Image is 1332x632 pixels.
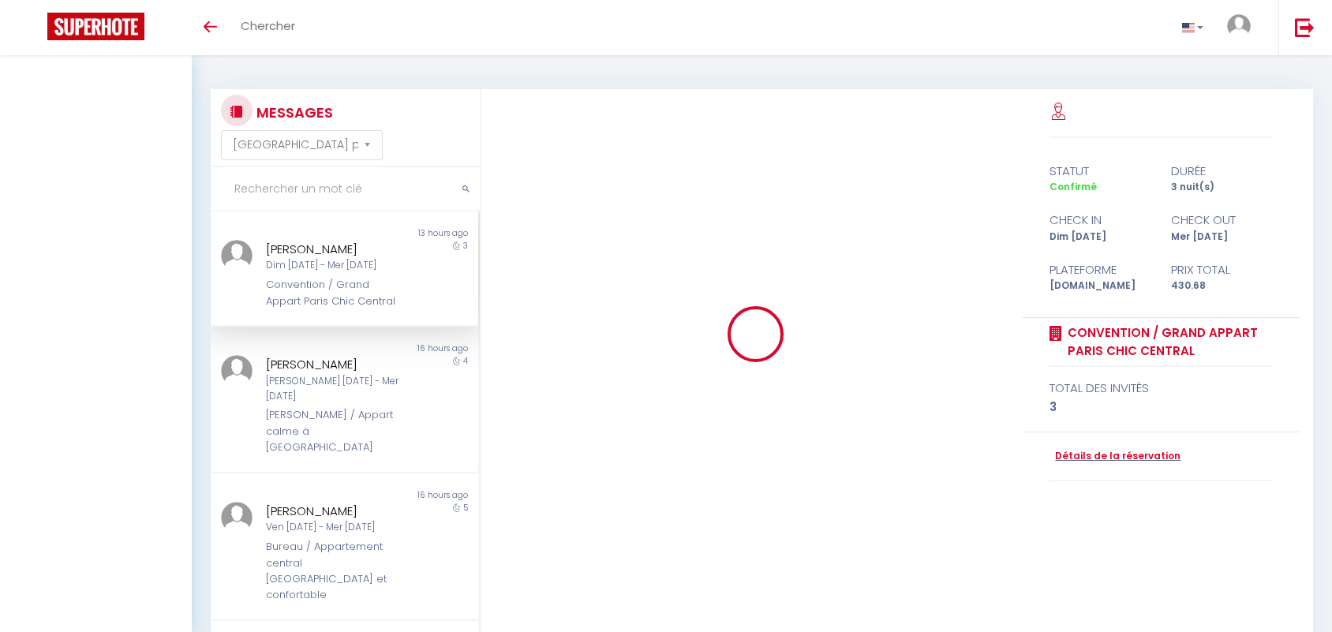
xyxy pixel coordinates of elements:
div: 3 [1050,398,1271,417]
div: [PERSON_NAME] [266,240,401,259]
div: [DOMAIN_NAME] [1039,279,1161,294]
div: [PERSON_NAME] [266,502,401,521]
div: Prix total [1161,260,1282,279]
img: ... [221,240,253,271]
div: check in [1039,211,1161,230]
div: durée [1161,162,1282,181]
div: Convention / Grand Appart Paris Chic Central [266,277,401,309]
div: [PERSON_NAME] [DATE] - Mer [DATE] [266,374,401,404]
div: 430.68 [1161,279,1282,294]
h3: MESSAGES [253,95,333,130]
img: ... [1227,14,1251,38]
span: 3 [463,240,468,252]
div: 16 hours ago [344,342,477,355]
input: Rechercher un mot clé [211,167,480,211]
div: Mer [DATE] [1161,230,1282,245]
div: check out [1161,211,1282,230]
div: Ven [DATE] - Mer [DATE] [266,520,401,535]
div: [PERSON_NAME] [266,355,401,374]
img: Super Booking [47,13,144,40]
span: Confirmé [1050,180,1097,193]
span: Chercher [241,17,295,34]
a: Convention / Grand Appart Paris Chic Central [1062,323,1271,361]
div: 13 hours ago [344,227,477,240]
div: [PERSON_NAME] / Appart calme à [GEOGRAPHIC_DATA] [266,407,401,455]
div: Plateforme [1039,260,1161,279]
span: 5 [463,502,468,514]
div: Bureau / Appartement central [GEOGRAPHIC_DATA] et confortable [266,539,401,604]
div: 3 nuit(s) [1161,180,1282,195]
div: total des invités [1050,379,1271,398]
img: logout [1295,17,1315,37]
div: Dim [DATE] - Mer [DATE] [266,258,401,273]
div: statut [1039,162,1161,181]
span: 4 [463,355,468,367]
div: 16 hours ago [344,489,477,502]
img: ... [221,502,253,533]
img: ... [221,355,253,387]
a: Détails de la réservation [1050,449,1180,464]
div: Dim [DATE] [1039,230,1161,245]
